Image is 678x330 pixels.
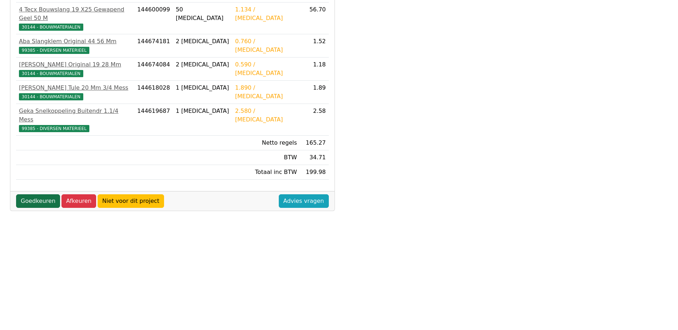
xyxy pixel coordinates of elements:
a: Geka Snelkoppeling Buitendr 1.1/4 Mess99385 - DIVERSEN MATERIEEL [19,107,132,132]
a: Niet voor dit project [98,194,164,208]
td: 2.58 [300,104,329,136]
td: 1.52 [300,34,329,57]
div: Geka Snelkoppeling Buitendr 1.1/4 Mess [19,107,132,124]
span: 30144 - BOUWMATERIALEN [19,93,83,100]
a: Aba Slangklem Original 44 56 Mm99385 - DIVERSEN MATERIEEL [19,37,132,54]
td: 144618028 [134,81,173,104]
a: Goedkeuren [16,194,60,208]
td: 34.71 [300,150,329,165]
div: 0.590 / [MEDICAL_DATA] [235,60,297,77]
div: 1 [MEDICAL_DATA] [176,84,229,92]
td: 144600099 [134,2,173,34]
div: 50 [MEDICAL_DATA] [176,5,229,22]
span: 99385 - DIVERSEN MATERIEEL [19,47,89,54]
a: 4 Tecx Bouwslang 19 X25 Gewapend Geel 50 M30144 - BOUWMATERIALEN [19,5,132,31]
div: 1.134 / [MEDICAL_DATA] [235,5,297,22]
a: Advies vragen [279,194,329,208]
a: [PERSON_NAME] Tule 20 Mm 3/4 Mess30144 - BOUWMATERIALEN [19,84,132,101]
div: 2 [MEDICAL_DATA] [176,37,229,46]
div: 2 [MEDICAL_DATA] [176,60,229,69]
td: 144674084 [134,57,173,81]
div: 1.890 / [MEDICAL_DATA] [235,84,297,101]
td: 56.70 [300,2,329,34]
span: 30144 - BOUWMATERIALEN [19,24,83,31]
div: 0.760 / [MEDICAL_DATA] [235,37,297,54]
div: 2.580 / [MEDICAL_DATA] [235,107,297,124]
td: 199.98 [300,165,329,180]
div: 1 [MEDICAL_DATA] [176,107,229,115]
div: [PERSON_NAME] Original 19 28 Mm [19,60,132,69]
div: 4 Tecx Bouwslang 19 X25 Gewapend Geel 50 M [19,5,132,22]
td: 1.18 [300,57,329,81]
td: 1.89 [300,81,329,104]
div: [PERSON_NAME] Tule 20 Mm 3/4 Mess [19,84,132,92]
div: Aba Slangklem Original 44 56 Mm [19,37,132,46]
td: Netto regels [232,136,300,150]
td: 144619687 [134,104,173,136]
td: BTW [232,150,300,165]
td: Totaal inc BTW [232,165,300,180]
span: 99385 - DIVERSEN MATERIEEL [19,125,89,132]
a: Afkeuren [61,194,96,208]
span: 30144 - BOUWMATERIALEN [19,70,83,77]
a: [PERSON_NAME] Original 19 28 Mm30144 - BOUWMATERIALEN [19,60,132,77]
td: 165.27 [300,136,329,150]
td: 144674181 [134,34,173,57]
